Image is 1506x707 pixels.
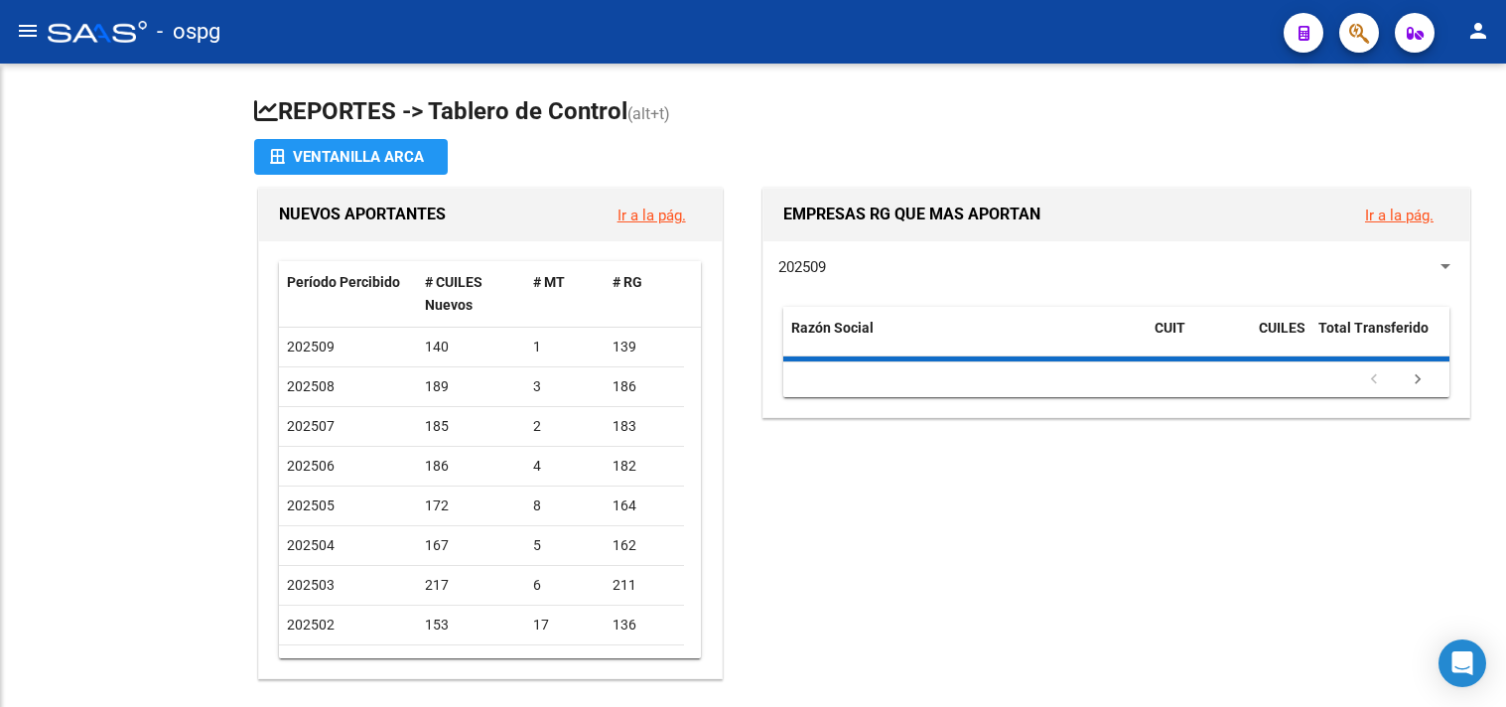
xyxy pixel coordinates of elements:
[425,336,517,358] div: 140
[254,95,1474,130] h1: REPORTES -> Tablero de Control
[270,139,432,175] div: Ventanilla ARCA
[533,274,565,290] span: # MT
[425,614,517,636] div: 153
[1349,197,1449,233] button: Ir a la pág.
[287,537,335,553] span: 202504
[617,207,686,224] a: Ir a la pág.
[425,574,517,597] div: 217
[613,534,676,557] div: 162
[287,577,335,593] span: 202503
[1147,307,1251,372] datatable-header-cell: CUIT
[1310,307,1449,372] datatable-header-cell: Total Transferido
[425,375,517,398] div: 189
[533,495,597,517] div: 8
[287,458,335,474] span: 202506
[783,205,1040,223] span: EMPRESAS RG QUE MAS APORTAN
[613,274,642,290] span: # RG
[533,653,597,676] div: 16
[533,614,597,636] div: 17
[613,415,676,438] div: 183
[533,455,597,478] div: 4
[613,455,676,478] div: 182
[1355,369,1393,391] a: go to previous page
[417,261,525,327] datatable-header-cell: # CUILES Nuevos
[627,104,670,123] span: (alt+t)
[157,10,220,54] span: - ospg
[613,336,676,358] div: 139
[533,415,597,438] div: 2
[602,197,702,233] button: Ir a la pág.
[287,339,335,354] span: 202509
[279,261,417,327] datatable-header-cell: Período Percibido
[1318,320,1429,336] span: Total Transferido
[16,19,40,43] mat-icon: menu
[279,205,446,223] span: NUEVOS APORTANTES
[533,574,597,597] div: 6
[287,497,335,513] span: 202505
[533,534,597,557] div: 5
[525,261,605,327] datatable-header-cell: # MT
[425,455,517,478] div: 186
[783,307,1147,372] datatable-header-cell: Razón Social
[533,375,597,398] div: 3
[1365,207,1434,224] a: Ir a la pág.
[254,139,448,175] button: Ventanilla ARCA
[791,320,874,336] span: Razón Social
[425,534,517,557] div: 167
[287,617,335,633] span: 202502
[778,258,826,276] span: 202509
[425,274,482,313] span: # CUILES Nuevos
[613,614,676,636] div: 136
[613,375,676,398] div: 186
[287,274,400,290] span: Período Percibido
[1259,320,1305,336] span: CUILES
[533,336,597,358] div: 1
[613,653,676,676] div: 174
[1438,639,1486,687] div: Open Intercom Messenger
[613,574,676,597] div: 211
[287,656,335,672] span: 202501
[605,261,684,327] datatable-header-cell: # RG
[425,415,517,438] div: 185
[1251,307,1310,372] datatable-header-cell: CUILES
[425,653,517,676] div: 190
[425,495,517,517] div: 172
[287,378,335,394] span: 202508
[287,418,335,434] span: 202507
[613,495,676,517] div: 164
[1466,19,1490,43] mat-icon: person
[1155,320,1185,336] span: CUIT
[1399,369,1437,391] a: go to next page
